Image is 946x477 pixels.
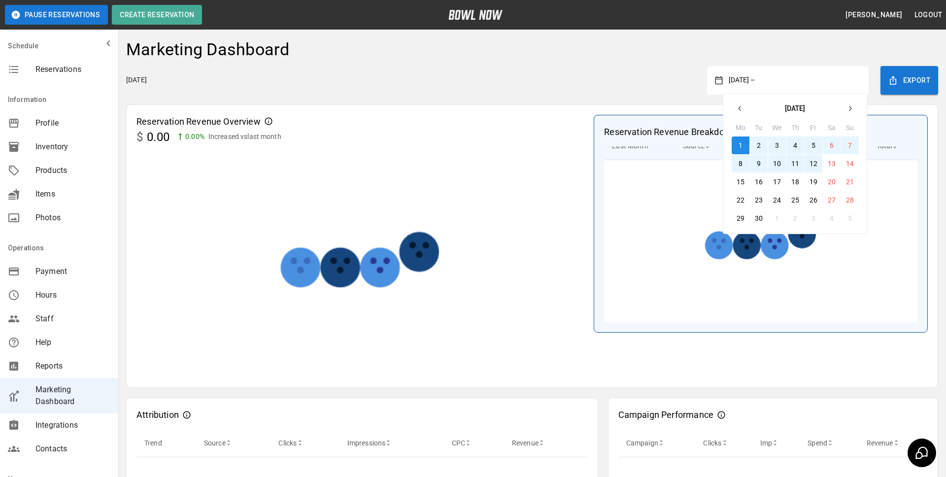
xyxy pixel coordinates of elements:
[732,191,749,209] button: 22 September 2025
[270,429,339,457] th: Clicks
[750,209,768,227] button: 30 September 2025
[265,117,272,125] svg: Reservation Revenue Overview
[604,132,917,160] table: sticky table
[35,360,110,372] span: Reports
[841,136,859,154] button: 7 September 2025
[786,173,804,191] button: 18 September 2025
[35,384,110,408] span: Marketing Dashboard
[800,429,858,457] th: Spend
[842,6,906,24] button: [PERSON_NAME]
[859,429,928,457] th: Revenue
[35,266,110,277] span: Payment
[768,122,786,136] th: We
[196,429,271,457] th: Source
[823,155,841,172] button: 13 September 2025
[339,429,444,457] th: Impressions
[717,411,725,419] svg: Campaign Performance
[35,212,110,224] span: Photos
[35,165,110,176] span: Products
[786,209,804,227] button: 2 October 2025
[35,443,110,455] span: Contacts
[604,125,736,138] p: Reservation Revenue Breakdown
[35,64,110,75] span: Reservations
[752,429,800,457] th: Imp
[823,136,841,154] button: 6 September 2025
[749,122,768,136] th: Tu
[136,408,179,421] p: Attribution
[768,173,786,191] button: 17 September 2025
[35,141,110,153] span: Inventory
[208,132,281,142] p: Increased vs last month
[750,155,768,172] button: 9 September 2025
[805,155,822,172] button: 12 September 2025
[35,117,110,129] span: Profile
[749,100,841,117] button: [DATE]
[841,191,859,209] button: 28 September 2025
[805,136,822,154] button: 5 September 2025
[805,173,822,191] button: 19 September 2025
[147,128,169,146] p: 0.00
[804,122,822,136] th: Fr
[112,5,202,25] button: Create Reservation
[35,419,110,431] span: Integrations
[841,122,859,136] th: Su
[126,75,147,85] p: [DATE]
[911,6,946,24] button: Logout
[723,93,867,234] div: [DATE] –
[768,136,786,154] button: 3 September 2025
[136,429,588,457] table: sticky table
[618,429,696,457] th: Campaign
[805,191,822,209] button: 26 September 2025
[136,115,261,128] p: Reservation Revenue Overview
[841,173,859,191] button: 21 September 2025
[750,136,768,154] button: 2 September 2025
[786,155,804,172] button: 11 September 2025
[732,209,749,227] button: 29 September 2025
[136,128,143,146] p: $
[786,136,804,154] button: 4 September 2025
[841,209,859,227] button: 5 October 2025
[768,191,786,209] button: 24 September 2025
[841,155,859,172] button: 14 September 2025
[731,122,749,136] th: Mo
[126,39,290,60] h4: Marketing Dashboard
[604,160,917,322] img: marketing dashboard revenue breakdown
[786,122,804,136] th: Th
[136,429,196,457] th: Trend
[675,132,732,160] th: Source
[880,66,938,95] button: Export
[35,289,110,301] span: Hours
[618,408,713,421] p: Campaign Performance
[136,146,584,377] img: marketing dashboard revenue chart
[618,429,928,457] table: sticky table
[35,337,110,348] span: Help
[823,191,841,209] button: 27 September 2025
[750,191,768,209] button: 23 September 2025
[723,71,861,89] button: [DATE] –
[786,191,804,209] button: 25 September 2025
[604,132,675,160] th: Last Month
[805,209,822,227] button: 3 October 2025
[504,429,588,457] th: Revenue
[732,173,749,191] button: 15 September 2025
[444,429,504,457] th: CPC
[822,122,841,136] th: Sa
[448,10,503,20] img: logo
[869,132,917,160] th: Total
[732,155,749,172] button: 8 September 2025
[35,313,110,325] span: Staff
[35,188,110,200] span: Items
[768,155,786,172] button: 10 September 2025
[183,411,191,419] svg: Attribution
[5,5,108,25] button: Pause Reservations
[732,136,749,154] button: 1 September 2025
[823,173,841,191] button: 20 September 2025
[823,209,841,227] button: 4 October 2025
[750,173,768,191] button: 16 September 2025
[768,209,786,227] button: 1 October 2025
[695,429,752,457] th: Clicks
[185,132,204,142] p: 0.00 %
